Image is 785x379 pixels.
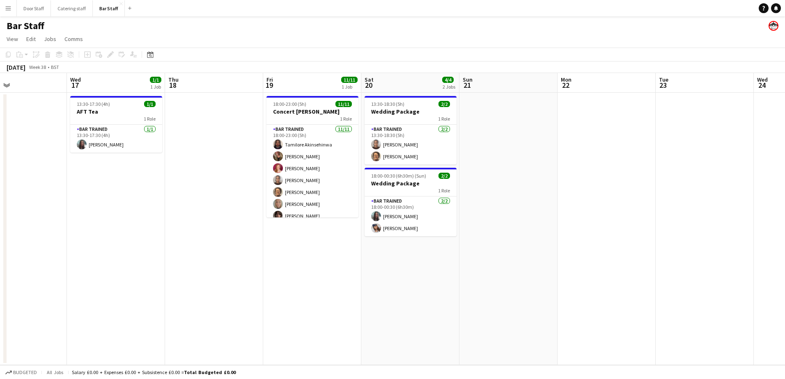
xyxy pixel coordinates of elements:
[93,0,125,16] button: Bar Staff
[7,20,44,32] h1: Bar Staff
[23,34,39,44] a: Edit
[4,368,38,377] button: Budgeted
[51,0,93,16] button: Catering staff
[17,0,51,16] button: Door Staff
[26,35,36,43] span: Edit
[41,34,60,44] a: Jobs
[7,35,18,43] span: View
[44,35,56,43] span: Jobs
[184,369,236,375] span: Total Budgeted £0.00
[51,64,59,70] div: BST
[61,34,86,44] a: Comms
[13,370,37,375] span: Budgeted
[769,21,778,31] app-user-avatar: Beach Ballroom
[45,369,65,375] span: All jobs
[7,63,25,71] div: [DATE]
[72,369,236,375] div: Salary £0.00 + Expenses £0.00 + Subsistence £0.00 =
[64,35,83,43] span: Comms
[3,34,21,44] a: View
